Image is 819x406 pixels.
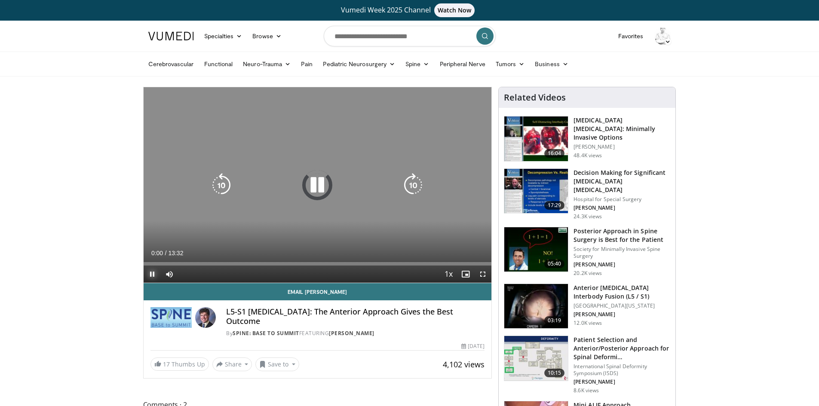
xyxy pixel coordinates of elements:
[574,213,602,220] p: 24.3K views
[435,55,491,73] a: Peripheral Nerve
[199,55,238,73] a: Functional
[574,168,670,194] h3: Decision Making for Significant [MEDICAL_DATA] [MEDICAL_DATA]
[144,266,161,283] button: Pause
[574,227,670,244] h3: Posterior Approach in Spine Surgery is Best for the Patient
[226,307,485,326] h4: L5-S1 [MEDICAL_DATA]: The Anterior Approach Gives the Best Outcome
[504,336,670,394] a: 10:15 Patient Selection and Anterior/Posterior Approach for Spinal Deformi… International Spinal ...
[504,227,670,277] a: 05:40 Posterior Approach in Spine Surgery is Best for the Patient Society for Minimally Invasive ...
[504,116,568,161] img: 9f1438f7-b5aa-4a55-ab7b-c34f90e48e66.150x105_q85_crop-smart_upscale.jpg
[574,363,670,377] p: International Spinal Deformity Symposium (ISDS)
[474,266,491,283] button: Fullscreen
[574,270,602,277] p: 20.2K views
[544,201,565,210] span: 17:29
[544,259,565,268] span: 05:40
[143,55,199,73] a: Cerebrovascular
[504,227,568,272] img: 3b6f0384-b2b2-4baa-b997-2e524ebddc4b.150x105_q85_crop-smart_upscale.jpg
[443,359,485,369] span: 4,102 views
[440,266,457,283] button: Playback Rate
[329,330,374,337] a: [PERSON_NAME]
[400,55,434,73] a: Spine
[574,311,670,318] p: [PERSON_NAME]
[574,387,599,394] p: 8.6K views
[150,3,670,17] a: Vumedi Week 2025 ChannelWatch Now
[165,250,167,256] span: /
[238,55,296,73] a: Neuro-Trauma
[574,320,602,327] p: 12.0K views
[199,27,248,45] a: Specialties
[247,27,287,45] a: Browse
[504,168,670,220] a: 17:29 Decision Making for Significant [MEDICAL_DATA] [MEDICAL_DATA] Hospital for Special Surgery ...
[504,92,566,103] h4: Related Videos
[233,330,299,337] a: Spine: Base to Summit
[654,27,671,45] img: Avatar
[161,266,178,283] button: Mute
[151,250,163,256] span: 0:00
[613,27,649,45] a: Favorites
[434,3,475,17] span: Watch Now
[144,87,492,283] video-js: Video Player
[144,283,492,300] a: Email [PERSON_NAME]
[504,284,670,329] a: 03:19 Anterior [MEDICAL_DATA] Interbody Fusion (L5 / S1) [GEOGRAPHIC_DATA][US_STATE] [PERSON_NAME...
[504,336,568,381] img: beefc228-5859-4966-8bc6-4c9aecbbf021.150x105_q85_crop-smart_upscale.jpg
[544,316,565,325] span: 03:19
[574,336,670,361] h3: Patient Selection and Anterior/Posterior Approach for Spinal Deformi…
[318,55,400,73] a: Pediatric Neurosurgery
[150,357,209,371] a: 17 Thumbs Up
[195,307,216,328] img: Avatar
[255,357,299,371] button: Save to
[574,302,670,309] p: [GEOGRAPHIC_DATA][US_STATE]
[491,55,530,73] a: Tumors
[574,261,670,268] p: [PERSON_NAME]
[574,196,670,203] p: Hospital for Special Surgery
[150,307,192,328] img: Spine: Base to Summit
[544,149,565,158] span: 16:04
[574,246,670,259] p: Society for Minimally Invasive Spine Surgery
[168,250,183,256] span: 13:32
[574,379,670,385] p: [PERSON_NAME]
[457,266,474,283] button: Enable picture-in-picture mode
[324,26,496,46] input: Search topics, interventions
[544,369,565,377] span: 10:15
[504,284,568,329] img: 38785_0000_3.png.150x105_q85_crop-smart_upscale.jpg
[574,116,670,142] h3: [MEDICAL_DATA] [MEDICAL_DATA]: Minimally Invasive Options
[461,342,485,350] div: [DATE]
[296,55,318,73] a: Pain
[574,205,670,211] p: [PERSON_NAME]
[574,284,670,301] h3: Anterior [MEDICAL_DATA] Interbody Fusion (L5 / S1)
[212,357,252,371] button: Share
[226,330,485,337] div: By FEATURING
[574,152,602,159] p: 48.4K views
[144,262,492,266] div: Progress Bar
[504,169,568,214] img: 316497_0000_1.png.150x105_q85_crop-smart_upscale.jpg
[530,55,574,73] a: Business
[148,32,194,40] img: VuMedi Logo
[574,143,670,150] p: [PERSON_NAME]
[504,116,670,162] a: 16:04 [MEDICAL_DATA] [MEDICAL_DATA]: Minimally Invasive Options [PERSON_NAME] 48.4K views
[163,360,170,368] span: 17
